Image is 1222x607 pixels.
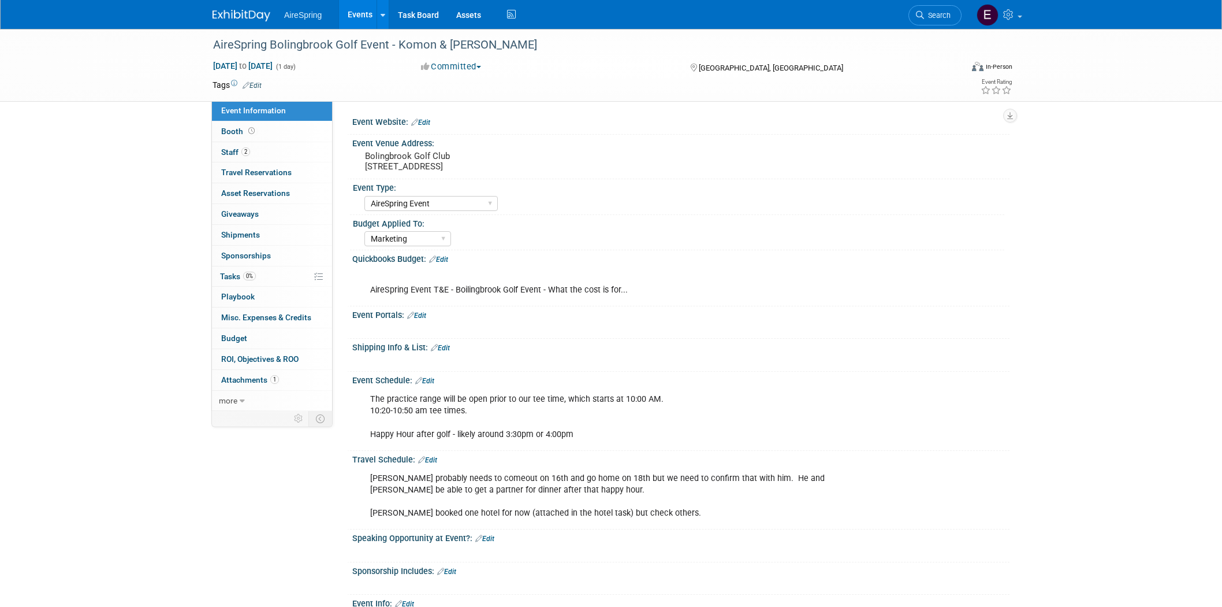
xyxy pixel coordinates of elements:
span: Event Information [221,106,286,115]
div: Budget Applied To: [353,215,1004,230]
a: Edit [431,344,450,352]
a: Edit [415,377,434,385]
span: 1 [270,375,279,384]
td: Tags [213,79,262,91]
a: Playbook [212,287,332,307]
span: Booth [221,127,257,136]
td: Toggle Event Tabs [309,411,333,426]
a: Shipments [212,225,332,245]
span: Sponsorships [221,251,271,260]
a: Budget [212,328,332,349]
a: Giveaways [212,204,332,224]
span: Shipments [221,230,260,239]
div: In-Person [985,62,1012,71]
div: [PERSON_NAME] probably needs to comeout on 16th and go home on 18th but we need to confirm that w... [362,467,882,525]
div: The practice range will be open prior to our tee time, which starts at 10:00 AM. 10:20-10:50 am t... [362,388,882,446]
a: Edit [407,312,426,320]
a: Sponsorships [212,246,332,266]
div: AireSpring Bolingbrook Golf Event - Komon & [PERSON_NAME] [209,35,944,55]
img: ExhibitDay [213,10,270,21]
a: ROI, Objectives & ROO [212,349,332,369]
div: Event Format [893,60,1012,77]
span: ROI, Objectives & ROO [221,354,299,364]
button: Committed [417,61,486,73]
div: Event Website: [352,113,1009,128]
a: Edit [475,535,494,543]
div: AireSpring Event T&E - Boilingbrook Golf Event - What the cost is for... [362,267,882,302]
span: Travel Reservations [221,168,292,177]
a: Attachments1 [212,370,332,390]
a: Tasks0% [212,267,332,287]
a: Event Information [212,101,332,121]
span: Search [924,11,951,20]
a: Edit [243,82,262,90]
a: Search [908,5,962,25]
div: Sponsorship Includes: [352,562,1009,578]
img: erica arjona [977,4,999,26]
span: more [219,396,237,405]
a: Staff2 [212,142,332,162]
a: Edit [437,568,456,576]
span: Asset Reservations [221,188,290,198]
span: Booth not reserved yet [246,127,257,135]
span: 0% [243,272,256,280]
a: more [212,391,332,411]
span: 2 [241,147,250,156]
span: Playbook [221,292,255,301]
td: Personalize Event Tab Strip [289,411,309,426]
a: Edit [429,256,448,264]
a: Edit [418,456,437,464]
div: Event Schedule: [352,372,1009,387]
div: Event Venue Address: [352,135,1009,149]
div: Shipping Info & List: [352,339,1009,354]
pre: Bolingbrook Golf Club [STREET_ADDRESS] [365,151,613,172]
span: [GEOGRAPHIC_DATA], [GEOGRAPHIC_DATA] [699,64,843,72]
div: Speaking Opportunity at Event?: [352,530,1009,545]
a: Misc. Expenses & Credits [212,308,332,328]
span: Misc. Expenses & Credits [221,313,311,322]
span: [DATE] [DATE] [213,61,273,71]
span: Budget [221,334,247,343]
div: Event Rating [981,79,1012,85]
span: Tasks [220,272,256,281]
a: Edit [411,119,430,127]
span: Attachments [221,375,279,384]
span: Giveaways [221,209,259,219]
div: Travel Schedule: [352,451,1009,466]
div: Event Portals: [352,306,1009,321]
span: Staff [221,147,250,157]
span: to [237,61,248,71]
div: Quickbooks Budget: [352,250,1009,265]
a: Asset Reservations [212,183,332,203]
a: Travel Reservations [212,162,332,183]
div: Event Type: [353,179,1004,194]
img: Format-Inperson.png [972,62,983,71]
span: AireSpring [284,10,322,20]
span: (1 day) [275,63,296,71]
a: Booth [212,121,332,142]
